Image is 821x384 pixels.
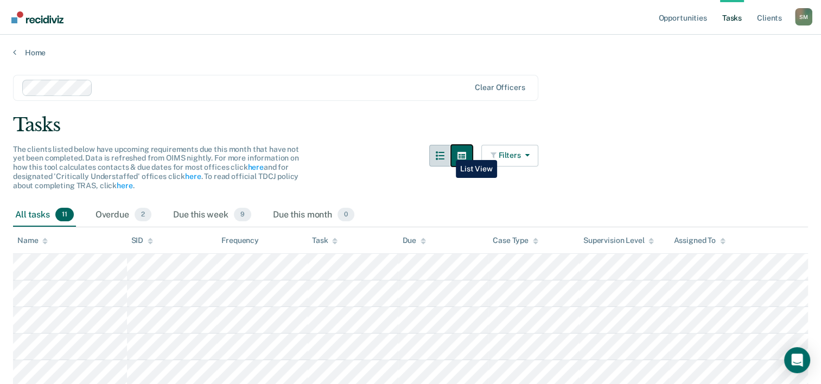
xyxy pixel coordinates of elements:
[795,8,812,25] button: Profile dropdown button
[93,203,154,227] div: Overdue2
[17,236,48,245] div: Name
[475,83,525,92] div: Clear officers
[312,236,338,245] div: Task
[13,203,76,227] div: All tasks11
[247,163,263,171] a: here
[221,236,259,245] div: Frequency
[13,114,808,136] div: Tasks
[583,236,654,245] div: Supervision Level
[13,48,808,57] a: Home
[673,236,725,245] div: Assigned To
[135,208,151,222] span: 2
[131,236,154,245] div: SID
[55,208,74,222] span: 11
[271,203,357,227] div: Due this month0
[481,145,539,167] button: Filters
[795,8,812,25] div: S M
[11,11,63,23] img: Recidiviz
[403,236,427,245] div: Due
[117,181,132,190] a: here
[185,172,201,181] a: here
[338,208,354,222] span: 0
[13,145,299,190] span: The clients listed below have upcoming requirements due this month that have not yet been complet...
[234,208,251,222] span: 9
[784,347,810,373] div: Open Intercom Messenger
[493,236,538,245] div: Case Type
[171,203,253,227] div: Due this week9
